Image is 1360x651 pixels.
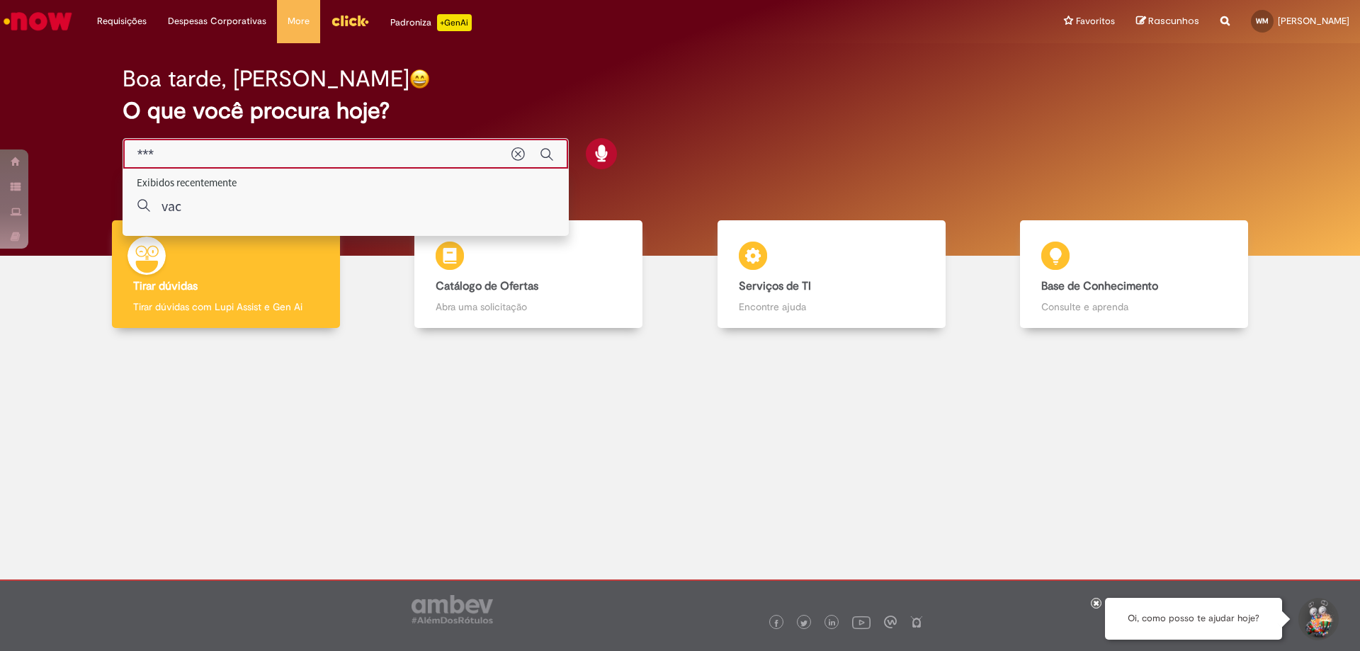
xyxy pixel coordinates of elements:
img: logo_footer_twitter.png [800,620,807,627]
b: Tirar dúvidas [133,279,198,293]
p: +GenAi [437,14,472,31]
a: Rascunhos [1136,15,1199,28]
span: Despesas Corporativas [168,14,266,28]
span: [PERSON_NAME] [1278,15,1349,27]
a: Base de Conhecimento Consulte e aprenda [983,220,1286,329]
img: happy-face.png [409,69,430,89]
h2: Boa tarde, [PERSON_NAME] [123,67,409,91]
a: Catálogo de Ofertas Abra uma solicitação [378,220,681,329]
img: click_logo_yellow_360x200.png [331,10,369,31]
span: WM [1256,16,1269,26]
img: logo_footer_youtube.png [852,613,871,631]
img: logo_footer_workplace.png [884,616,897,628]
a: Serviços de TI Encontre ajuda [680,220,983,329]
p: Consulte e aprenda [1041,300,1227,314]
img: ServiceNow [1,7,74,35]
div: Padroniza [390,14,472,31]
img: logo_footer_ambev_rotulo_gray.png [412,595,493,623]
b: Serviços de TI [739,279,811,293]
span: Rascunhos [1148,14,1199,28]
img: logo_footer_facebook.png [773,620,780,627]
span: Requisições [97,14,147,28]
p: Encontre ajuda [739,300,924,314]
span: More [288,14,310,28]
h2: O que você procura hoje? [123,98,1238,123]
b: Catálogo de Ofertas [436,279,538,293]
p: Tirar dúvidas com Lupi Assist e Gen Ai [133,300,319,314]
b: Base de Conhecimento [1041,279,1158,293]
button: Iniciar Conversa de Suporte [1296,598,1339,640]
p: Abra uma solicitação [436,300,621,314]
div: Oi, como posso te ajudar hoje? [1105,598,1282,640]
span: Favoritos [1076,14,1115,28]
img: logo_footer_linkedin.png [829,619,836,628]
a: Tirar dúvidas Tirar dúvidas com Lupi Assist e Gen Ai [74,220,378,329]
img: logo_footer_naosei.png [910,616,923,628]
